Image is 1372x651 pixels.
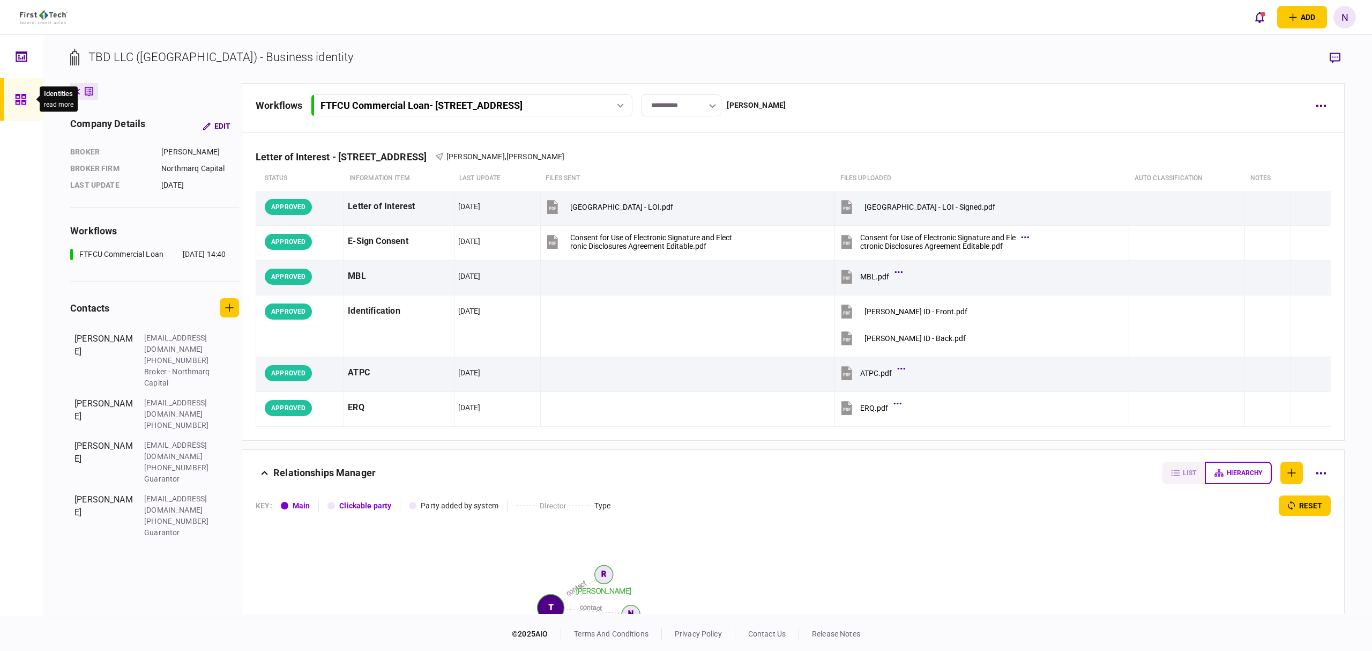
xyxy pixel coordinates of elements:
div: [EMAIL_ADDRESS][DOMAIN_NAME] [144,332,214,355]
th: last update [454,166,540,191]
a: terms and conditions [574,630,648,638]
div: Main [293,500,310,512]
th: Files uploaded [835,166,1129,191]
div: Party added by system [421,500,498,512]
button: ERQ.pdf [839,396,899,420]
button: MBL.pdf [839,264,900,288]
div: ERQ.pdf [860,404,888,412]
div: Crestwood Village - LOI - Signed.pdf [864,203,995,211]
div: Consent for Use of Electronic Signature and Electronic Disclosures Agreement Editable.pdf [570,233,732,250]
span: list [1183,469,1196,477]
div: Broker [70,146,151,158]
text: T [549,603,554,611]
div: [DATE] [458,236,481,247]
div: Letter of Interest - [STREET_ADDRESS] [256,151,435,162]
button: open adding identity options [1277,6,1327,28]
button: Consent for Use of Electronic Signature and Electronic Disclosures Agreement Editable.pdf [839,230,1026,254]
div: workflows [70,224,239,238]
div: [PERSON_NAME] [74,440,133,485]
text: contact [580,603,602,612]
div: ERQ [348,396,450,420]
button: ATPC.pdf [839,361,903,385]
button: Sridhar Kesani ID - Back.pdf [839,326,966,350]
div: [EMAIL_ADDRESS][DOMAIN_NAME] [144,493,214,516]
div: Sridhar Kesani ID - Back.pdf [864,334,966,343]
div: Type [594,500,611,512]
div: [PHONE_NUMBER] [144,516,214,527]
a: privacy policy [675,630,722,638]
div: APPROVED [265,304,312,320]
div: ATPC [348,361,450,385]
span: [PERSON_NAME] [446,152,505,161]
div: Identification [348,299,450,323]
div: [PHONE_NUMBER] [144,462,214,474]
div: [PERSON_NAME] [74,332,133,389]
div: contacts [70,301,109,315]
button: reset [1279,495,1331,516]
div: Letter of Interest [348,195,450,219]
a: FTFCU Commercial Loan[DATE] 14:40 [70,249,226,260]
th: status [256,166,344,191]
div: MBL.pdf [860,272,889,281]
div: Broker - Northmarq Capital [144,366,214,389]
button: list [1162,462,1205,484]
div: APPROVED [265,365,312,381]
button: Edit [194,116,239,136]
div: [PERSON_NAME] [74,397,133,431]
div: [PHONE_NUMBER] [144,355,214,366]
a: contact us [748,630,786,638]
div: Guarantor [144,527,214,538]
div: FTFCU Commercial Loan - [STREET_ADDRESS] [320,100,523,111]
th: Information item [344,166,454,191]
div: ATPC.pdf [860,369,892,378]
div: [PHONE_NUMBER] [144,420,214,431]
div: [DATE] [458,271,481,282]
img: client company logo [20,10,68,24]
div: APPROVED [265,234,312,250]
div: company details [70,116,145,136]
button: read more [44,101,73,108]
div: Relationships Manager [273,462,376,484]
div: [DATE] 14:40 [183,249,226,260]
div: Consent for Use of Electronic Signature and Electronic Disclosures Agreement Editable.pdf [860,233,1016,250]
th: auto classification [1129,166,1245,191]
button: Consent for Use of Electronic Signature and Electronic Disclosures Agreement Editable.pdf [545,230,732,254]
div: [DATE] [458,201,481,212]
div: [PERSON_NAME] [74,493,133,538]
div: [DATE] [161,180,239,191]
div: © 2025 AIO [512,628,561,640]
div: [DATE] [458,306,481,316]
div: Crestwood Village - LOI.pdf [570,203,673,211]
button: N [1333,6,1356,28]
span: , [505,152,506,161]
div: last update [70,180,151,191]
button: open notifications list [1248,6,1271,28]
div: Northmarq Capital [161,163,239,174]
div: [PERSON_NAME] [727,100,786,111]
button: Crestwood Village - LOI.pdf [545,195,673,219]
div: APPROVED [265,199,312,215]
div: E-Sign Consent [348,230,450,254]
text: R [601,569,606,578]
div: [DATE] [458,367,481,378]
div: [EMAIL_ADDRESS][DOMAIN_NAME] [144,440,214,462]
div: Identities [44,88,73,99]
div: Guarantor [144,474,214,485]
div: workflows [256,98,302,113]
tspan: [PERSON_NAME] [576,587,632,595]
button: Sridhar Kesani ID - Front.pdf [839,299,967,323]
button: FTFCU Commercial Loan- [STREET_ADDRESS] [311,94,632,116]
div: [DATE] [458,402,481,413]
span: hierarchy [1227,469,1262,477]
th: notes [1245,166,1291,191]
span: [PERSON_NAME] [506,152,565,161]
div: MBL [348,264,450,288]
th: files sent [540,166,834,191]
button: hierarchy [1205,462,1272,484]
div: [EMAIL_ADDRESS][DOMAIN_NAME] [144,397,214,420]
div: Clickable party [339,500,391,512]
div: Sridhar Kesani ID - Front.pdf [864,307,967,316]
a: release notes [812,630,860,638]
div: TBD LLC ([GEOGRAPHIC_DATA]) - Business identity [88,48,353,66]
